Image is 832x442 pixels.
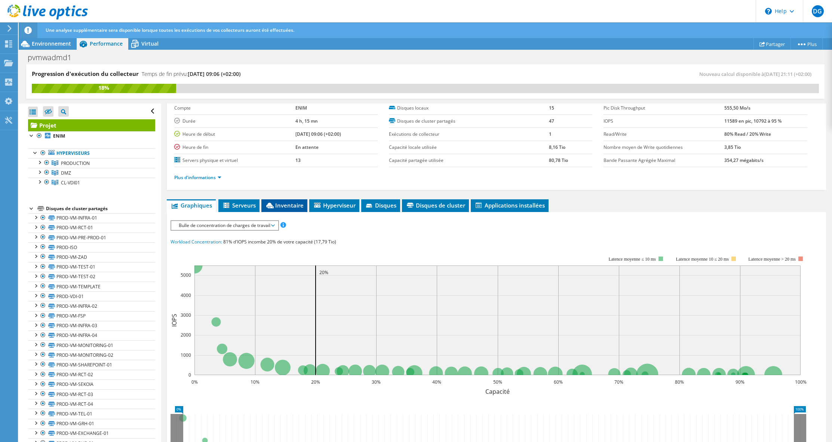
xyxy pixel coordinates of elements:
[181,352,191,358] text: 1000
[295,118,318,124] b: 4 h, 15 mn
[295,105,307,111] b: ENIM
[222,202,256,209] span: Serveurs
[28,380,155,389] a: PROD-VM-SEKOIA
[174,174,221,181] a: Plus d'informations
[28,350,155,360] a: PROD-VM-MONITORING-02
[724,131,771,137] b: 80% Read / 20% Write
[181,332,191,338] text: 2000
[549,144,565,150] b: 8,16 Tio
[28,360,155,369] a: PROD-VM-SHAREPOINT-01
[171,202,212,209] span: Graphiques
[28,419,155,429] a: PROD-VM-GRH-01
[61,170,71,176] span: DMZ
[295,131,341,137] b: [DATE] 09:06 (+02:00)
[175,221,274,230] span: Bulle de concentration de charges de travail
[753,38,791,50] a: Partager
[549,118,554,124] b: 47
[28,301,155,311] a: PROD-VM-INFRA-02
[174,104,295,112] label: Compte
[406,202,465,209] span: Disques de cluster
[676,257,729,262] text: Latence moyenne 10 ≤ 20 ms
[28,282,155,291] a: PROD-VM-TEMPLATE
[549,131,552,137] b: 1
[432,379,441,385] text: 40%
[61,160,90,166] span: PRODUCTION
[28,119,155,131] a: Projet
[188,70,240,77] span: [DATE] 09:06 (+02:00)
[604,104,724,112] label: Pic Disk Throughput
[28,242,155,252] a: PROD-ISO
[28,213,155,223] a: PROD-VM-INFRA-01
[32,84,176,92] div: 18%
[604,157,724,164] label: Bande Passante Agrégée Maximal
[614,379,623,385] text: 70%
[724,144,741,150] b: 3,85 Tio
[28,291,155,301] a: PROD-VDI-01
[365,202,396,209] span: Disques
[28,340,155,350] a: PROD-VM-MONITORING-01
[372,379,381,385] text: 30%
[313,202,356,209] span: Hyperviseur
[295,144,319,150] b: En attente
[724,105,750,111] b: 555,50 Mo/s
[736,379,744,385] text: 90%
[389,117,549,125] label: Disques de cluster partagés
[493,379,502,385] text: 50%
[699,71,815,77] span: Nouveau calcul disponible à
[265,202,304,209] span: Inventaire
[549,157,568,163] b: 80,78 Tio
[389,157,549,164] label: Capacité partagée utilisée
[170,314,178,327] text: IOPS
[790,38,823,50] a: Plus
[389,131,549,138] label: Exécutions de collecteur
[28,131,155,141] a: ENIM
[28,178,155,187] a: CL-VDI01
[28,399,155,409] a: PROD-VM-RCT-04
[549,105,554,111] b: 15
[485,387,510,396] text: Capacité
[28,389,155,399] a: PROD-VM-RCT-03
[724,157,764,163] b: 354,27 mégabits/s
[28,311,155,321] a: PROD-VM-FSP
[295,157,301,163] b: 13
[319,269,328,276] text: 20%
[171,239,222,245] span: Workload Concentration:
[604,144,724,151] label: Nombre moyen de Write quotidiennes
[181,272,191,278] text: 5000
[28,321,155,331] a: PROD-VM-INFRA-03
[311,379,320,385] text: 20%
[28,233,155,242] a: PROD-VM-PRE-PROD-01
[141,40,159,47] span: Virtual
[174,144,295,151] label: Heure de fin
[28,429,155,438] a: PROD-VM-EXCHANGE-01
[32,40,71,47] span: Environnement
[24,53,83,62] h1: pvmwadmd1
[604,117,724,125] label: IOPS
[46,204,155,213] div: Disques de cluster partagés
[142,70,240,78] h4: Temps de fin prévu:
[795,379,806,385] text: 100%
[223,239,336,245] span: 81% d'IOPS incombe 20% de votre capacité (17,79 Tio)
[251,379,260,385] text: 10%
[389,144,549,151] label: Capacité locale utilisée
[28,223,155,233] a: PROD-VM-RCT-01
[181,292,191,298] text: 4000
[28,148,155,158] a: Hyperviseurs
[181,312,191,318] text: 3000
[28,158,155,168] a: PRODUCTION
[90,40,123,47] span: Performance
[61,179,80,186] span: CL-VDI01
[475,202,545,209] span: Applications installées
[174,157,295,164] label: Servers physique et virtuel
[28,331,155,340] a: PROD-VM-INFRA-04
[28,252,155,262] a: PROD-VM-ZAD
[764,71,811,77] span: [DATE] 21:11 (+02:00)
[28,409,155,418] a: PROD-VM-TEL-01
[554,379,563,385] text: 60%
[28,262,155,272] a: PROD-VM-TEST-01
[188,372,191,378] text: 0
[174,117,295,125] label: Durée
[191,379,197,385] text: 0%
[389,104,549,112] label: Disques locaux
[748,257,796,262] text: Latence moyenne > 20 ms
